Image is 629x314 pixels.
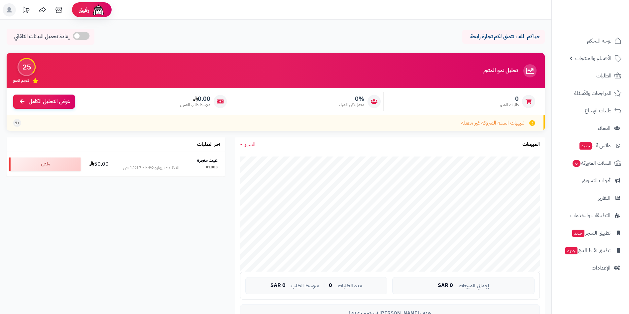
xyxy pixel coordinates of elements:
span: 0.00 [180,95,210,102]
h3: آخر الطلبات [197,142,220,148]
span: التقارير [598,193,611,203]
span: الأقسام والمنتجات [575,54,612,63]
span: وآتس آب [579,141,611,150]
span: تطبيق نقاط البيع [565,246,611,255]
a: التقارير [556,190,625,206]
span: معدل تكرار الشراء [339,102,364,108]
span: العملاء [598,124,611,133]
a: طلبات الإرجاع [556,103,625,119]
a: أدوات التسويق [556,173,625,188]
span: جديد [572,230,584,237]
span: متوسط طلب العميل [180,102,210,108]
span: عرض التحليل الكامل [29,98,70,105]
a: وآتس آبجديد [556,138,625,154]
div: ملغي [9,157,81,171]
span: 0 SAR [270,283,286,289]
span: تقييم النمو [13,78,29,83]
h3: تحليل نمو المتجر [483,68,518,74]
span: الإعدادات [592,263,611,272]
span: متوسط الطلب: [290,283,319,289]
img: logo-2.png [584,5,623,19]
span: رفيق [79,6,89,14]
span: تطبيق المتجر [572,228,611,238]
a: التطبيقات والخدمات [556,208,625,223]
p: حياكم الله ، نتمنى لكم تجارة رابحة [467,33,540,41]
a: السلات المتروكة6 [556,155,625,171]
span: إعادة تحميل البيانات التلقائي [14,33,70,41]
a: المراجعات والأسئلة [556,85,625,101]
span: الطلبات [596,71,612,80]
span: لوحة التحكم [587,36,612,45]
div: #1003 [206,164,218,171]
a: العملاء [556,120,625,136]
span: 0% [339,95,364,102]
a: لوحة التحكم [556,33,625,49]
span: المراجعات والأسئلة [574,89,612,98]
span: طلبات الشهر [500,102,519,108]
strong: غيث متجرة [197,157,218,164]
a: تحديثات المنصة [17,3,34,18]
span: 6 [573,160,580,167]
span: أدوات التسويق [582,176,611,185]
div: الثلاثاء - ١ يوليو ٢٠٢٥ - 12:17 ص [123,164,179,171]
span: التطبيقات والخدمات [570,211,611,220]
span: جديد [565,247,577,254]
img: ai-face.png [92,3,105,16]
td: 50.00 [83,152,115,176]
span: 0 SAR [438,283,453,289]
h3: المبيعات [522,142,540,148]
span: إجمالي المبيعات: [457,283,489,289]
span: +1 [15,120,19,126]
a: الطلبات [556,68,625,84]
span: 0 [500,95,519,102]
span: تنبيهات السلة المتروكة غير مفعلة [461,119,524,127]
a: تطبيق نقاط البيعجديد [556,243,625,258]
span: عدد الطلبات: [336,283,362,289]
a: الإعدادات [556,260,625,276]
span: السلات المتروكة [572,158,612,168]
span: | [323,283,325,288]
a: تطبيق المتجرجديد [556,225,625,241]
span: جديد [579,142,592,150]
a: عرض التحليل الكامل [13,95,75,109]
span: الشهر [245,140,256,148]
span: 0 [329,283,332,289]
span: طلبات الإرجاع [585,106,612,115]
a: الشهر [240,141,256,148]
